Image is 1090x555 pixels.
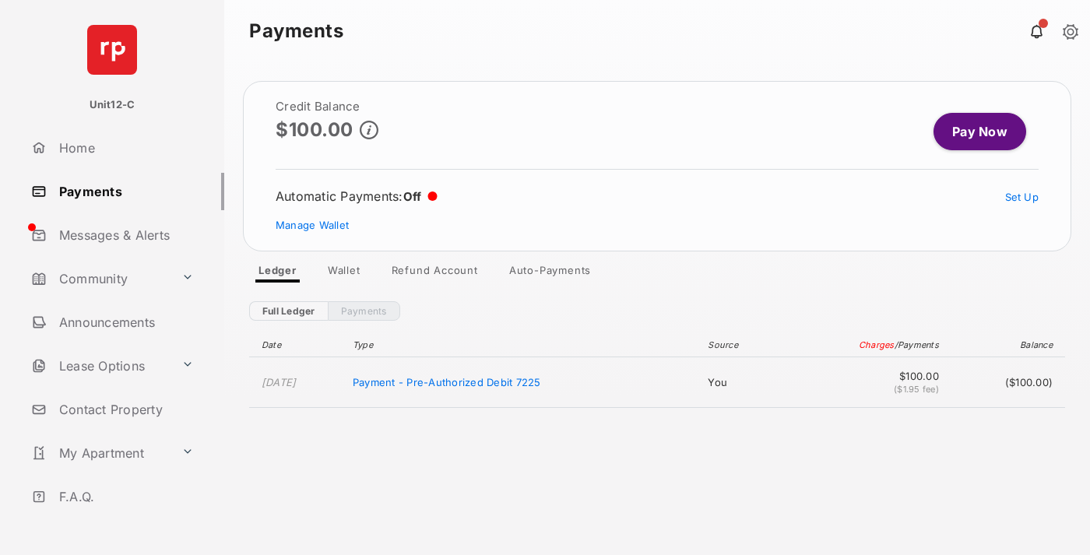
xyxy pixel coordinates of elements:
p: Unit12-C [90,97,135,113]
h2: Credit Balance [276,100,378,113]
a: Community [25,260,175,297]
strong: Payments [249,22,343,40]
a: Set Up [1005,191,1039,203]
p: $100.00 [276,119,353,140]
th: Date [249,333,345,357]
td: ($100.00) [947,357,1065,408]
a: Ledger [246,264,309,283]
a: Wallet [315,264,373,283]
th: Type [345,333,700,357]
th: Source [700,333,779,357]
a: Lease Options [25,347,175,385]
a: Payments [25,173,224,210]
img: svg+xml;base64,PHN2ZyB4bWxucz0iaHR0cDovL3d3dy53My5vcmcvMjAwMC9zdmciIHdpZHRoPSI2NCIgaGVpZ2h0PSI2NC... [87,25,137,75]
span: Off [403,189,422,204]
a: Home [25,129,224,167]
a: F.A.Q. [25,478,224,515]
a: My Apartment [25,434,175,472]
a: Manage Wallet [276,219,349,231]
span: Payment - Pre-Authorized Debit 7225 [353,376,541,388]
td: You [700,357,779,408]
span: $100.00 [787,370,938,382]
span: ($1.95 fee) [894,384,939,395]
th: Balance [947,333,1065,357]
div: Automatic Payments : [276,188,438,204]
a: Refund Account [379,264,490,283]
a: Payments [328,301,400,321]
a: Messages & Alerts [25,216,224,254]
a: Contact Property [25,391,224,428]
a: Full Ledger [249,301,328,321]
a: Auto-Payments [497,264,603,283]
a: Announcements [25,304,224,341]
span: / Payments [895,339,939,350]
time: [DATE] [262,376,297,388]
span: Charges [859,339,895,350]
